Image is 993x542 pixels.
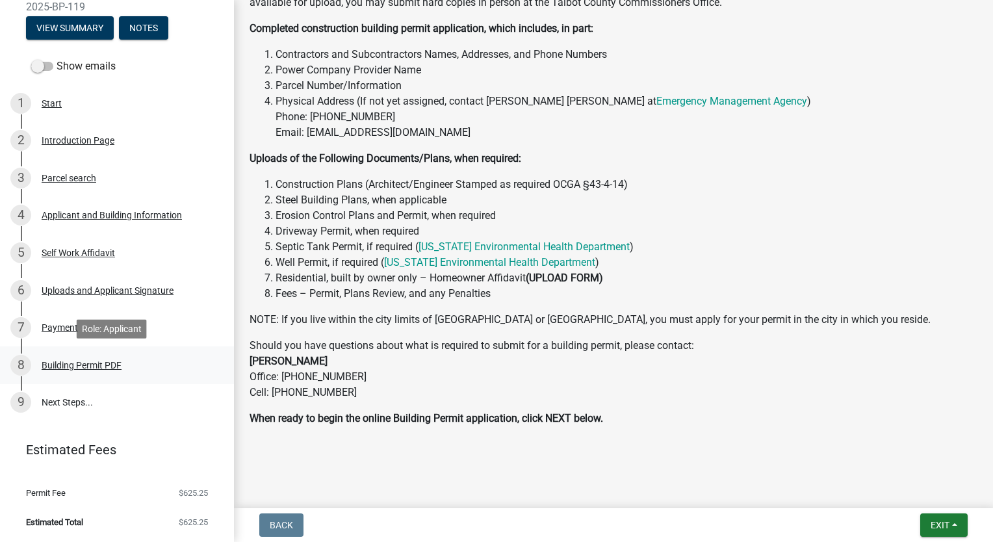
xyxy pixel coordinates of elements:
li: Contractors and Subcontractors Names, Addresses, and Phone Numbers [276,47,977,62]
div: Payment [42,323,78,332]
div: 1 [10,93,31,114]
li: Parcel Number/Information [276,78,977,94]
div: Applicant and Building Information [42,211,182,220]
div: Building Permit PDF [42,361,122,370]
div: 5 [10,242,31,263]
div: 4 [10,205,31,226]
span: Back [270,520,293,530]
a: Estimated Fees [10,437,213,463]
div: 9 [10,392,31,413]
div: Parcel search [42,174,96,183]
div: 2 [10,130,31,151]
div: 8 [10,355,31,376]
button: View Summary [26,16,114,40]
button: Notes [119,16,168,40]
strong: [PERSON_NAME] [250,355,328,367]
li: Well Permit, if required ( ) [276,255,977,270]
p: NOTE: If you live within the city limits of [GEOGRAPHIC_DATA] or [GEOGRAPHIC_DATA], you must appl... [250,312,977,328]
strong: Completed construction building permit application, which includes, in part: [250,22,593,34]
div: Role: Applicant [77,319,147,338]
li: Erosion Control Plans and Permit, when required [276,208,977,224]
a: [US_STATE] Environmental Health Department [419,240,630,253]
span: $625.25 [179,518,208,526]
button: Back [259,513,303,537]
div: Start [42,99,62,108]
span: Exit [931,520,949,530]
li: Septic Tank Permit, if required ( ) [276,239,977,255]
div: Introduction Page [42,136,114,145]
div: 6 [10,280,31,301]
strong: When ready to begin the online Building Permit application, click NEXT below. [250,412,603,424]
button: Exit [920,513,968,537]
li: Power Company Provider Name [276,62,977,78]
div: Self Work Affidavit [42,248,115,257]
span: Estimated Total [26,518,83,526]
div: Uploads and Applicant Signature [42,286,174,295]
span: 2025-BP-119 [26,1,208,13]
a: [US_STATE] Environmental Health Department [384,256,595,268]
wm-modal-confirm: Summary [26,23,114,34]
strong: (UPLOAD FORM) [526,272,603,284]
li: Physical Address (If not yet assigned, contact [PERSON_NAME] [PERSON_NAME] at ) Phone: [PHONE_NUM... [276,94,977,140]
div: 3 [10,168,31,188]
span: Permit Fee [26,489,66,497]
a: Emergency Management Agency [656,95,807,107]
li: Construction Plans (Architect/Engineer Stamped as required OCGA §43-4-14) [276,177,977,192]
p: Should you have questions about what is required to submit for a building permit, please contact:... [250,338,977,400]
div: 7 [10,317,31,338]
li: Steel Building Plans, when applicable [276,192,977,208]
li: Fees – Permit, Plans Review, and any Penalties [276,286,977,302]
label: Show emails [31,58,116,74]
wm-modal-confirm: Notes [119,23,168,34]
span: $625.25 [179,489,208,497]
li: Residential, built by owner only – Homeowner Affidavit [276,270,977,286]
li: Driveway Permit, when required [276,224,977,239]
strong: Uploads of the Following Documents/Plans, when required: [250,152,521,164]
